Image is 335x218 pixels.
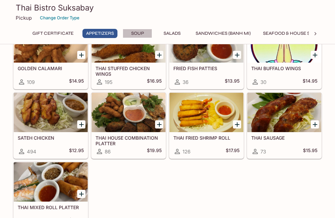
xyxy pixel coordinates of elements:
[16,3,319,13] h3: Thai Bistro Suksabay
[77,120,85,129] button: Add SATEH CHICKEN
[16,15,32,21] p: Pickup
[96,66,162,76] h5: THAI STUFFED CHICKEN WINGS
[69,148,84,155] h5: $12.95
[14,93,88,132] div: SATEH CHICKEN
[105,149,111,155] span: 86
[18,205,84,210] h5: THAI MIXED ROLL PLATTER
[82,29,117,38] button: Appetizers
[247,92,322,159] a: THAI SAUSAGE73$15.95
[260,79,266,85] span: 30
[169,92,244,159] a: THAI FRIED SHRIMP ROLL126$17.95
[91,92,166,159] a: THAI HOUSE COMBINATION PLATTER86$19.95
[169,93,243,132] div: THAI FRIED SHRIMP ROLL
[173,66,239,71] h5: FRIED FISH PATTIES
[155,120,163,129] button: Add THAI HOUSE COMBINATION PLATTER
[29,29,77,38] button: Gift Certificate
[157,29,187,38] button: Salads
[225,78,239,86] h5: $13.95
[147,148,162,155] h5: $19.95
[69,78,84,86] h5: $14.95
[303,78,317,86] h5: $14.95
[251,66,317,71] h5: THAI BUFFALO WINGS
[233,120,241,129] button: Add THAI FRIED SHRIMP ROLL
[27,79,35,85] span: 109
[259,29,332,38] button: Seafood & House Specials
[13,23,88,89] a: GOLDEN CALAMARI109$14.95
[303,148,317,155] h5: $15.95
[311,120,319,129] button: Add THAI SAUSAGE
[77,190,85,198] button: Add THAI MIXED ROLL PLATTER
[247,23,322,89] a: THAI BUFFALO WINGS30$14.95
[247,93,321,132] div: THAI SAUSAGE
[18,135,84,141] h5: SATEH CHICKEN
[96,135,162,146] h5: THAI HOUSE COMBINATION PLATTER
[14,23,88,63] div: GOLDEN CALAMARI
[183,149,190,155] span: 126
[123,29,152,38] button: Soup
[27,149,36,155] span: 494
[18,66,84,71] h5: GOLDEN CALAMARI
[226,148,239,155] h5: $17.95
[37,13,82,23] button: Change Order Type
[92,23,166,63] div: THAI STUFFED CHICKEN WINGS
[169,23,243,63] div: FRIED FISH PATTIES
[247,23,321,63] div: THAI BUFFALO WINGS
[77,51,85,59] button: Add GOLDEN CALAMARI
[173,135,239,141] h5: THAI FRIED SHRIMP ROLL
[105,79,113,85] span: 195
[183,79,188,85] span: 36
[155,51,163,59] button: Add THAI STUFFED CHICKEN WINGS
[147,78,162,86] h5: $16.95
[13,92,88,159] a: SATEH CHICKEN494$12.95
[311,51,319,59] button: Add THAI BUFFALO WINGS
[251,135,317,141] h5: THAI SAUSAGE
[14,162,88,202] div: THAI MIXED ROLL PLATTER
[169,23,244,89] a: FRIED FISH PATTIES36$13.95
[91,23,166,89] a: THAI STUFFED CHICKEN WINGS195$16.95
[92,93,166,132] div: THAI HOUSE COMBINATION PLATTER
[233,51,241,59] button: Add FRIED FISH PATTIES
[260,149,266,155] span: 73
[192,29,254,38] button: Sandwiches (Banh Mi)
